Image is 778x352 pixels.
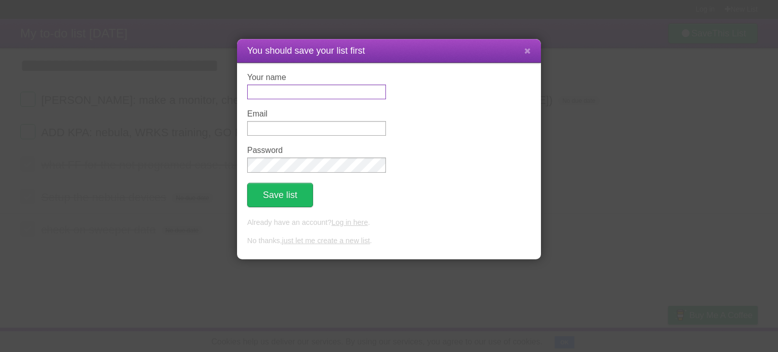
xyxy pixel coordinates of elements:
[282,237,370,245] a: just let me create a new list
[247,236,531,247] p: No thanks, .
[247,73,386,82] label: Your name
[331,218,368,226] a: Log in here
[247,146,386,155] label: Password
[247,217,531,228] p: Already have an account? .
[247,183,313,207] button: Save list
[247,109,386,119] label: Email
[247,44,531,58] h1: You should save your list first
